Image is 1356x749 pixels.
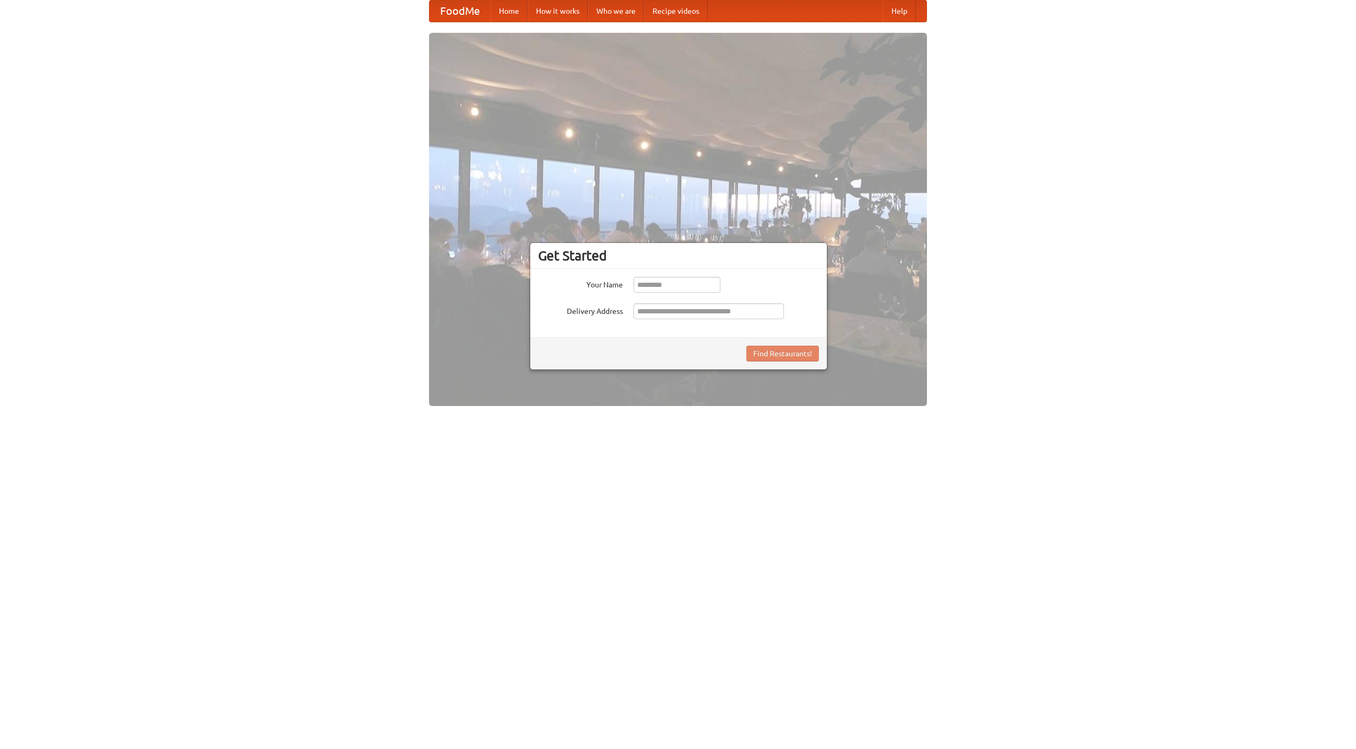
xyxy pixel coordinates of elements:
label: Delivery Address [538,303,623,317]
button: Find Restaurants! [746,346,819,362]
a: How it works [528,1,588,22]
label: Your Name [538,277,623,290]
a: Home [490,1,528,22]
a: Recipe videos [644,1,708,22]
a: Who we are [588,1,644,22]
a: Help [883,1,916,22]
a: FoodMe [430,1,490,22]
h3: Get Started [538,248,819,264]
